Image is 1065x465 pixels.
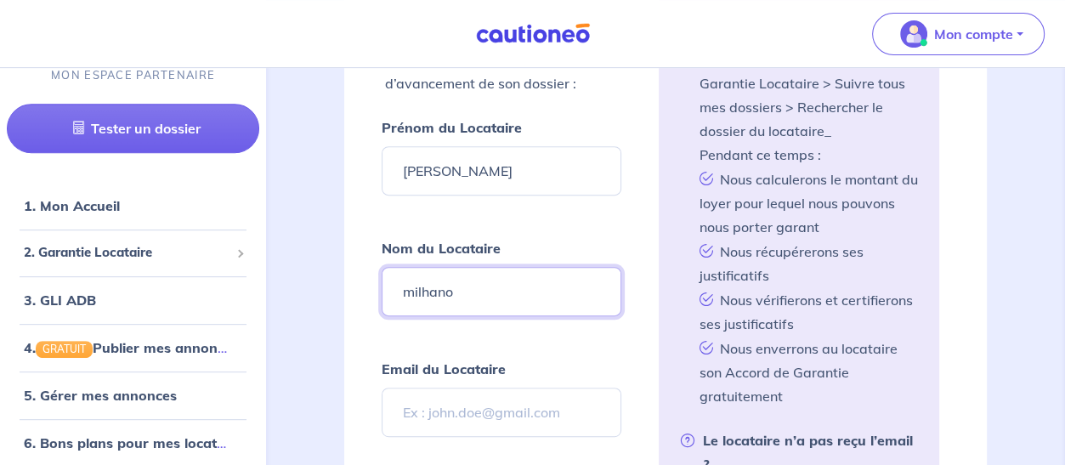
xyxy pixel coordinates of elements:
input: Ex : Durand [382,267,621,316]
li: Nous enverrons au locataire son Accord de Garantie gratuitement [693,336,919,408]
a: Tester un dossier [7,104,259,153]
li: Nous récupérerons ses justificatifs [693,239,919,287]
img: Cautioneo [469,23,597,44]
input: Ex : john.doe@gmail.com [382,388,621,437]
a: 4.GRATUITPublier mes annonces [24,338,239,355]
li: Nous vérifierons et certifierons ses justificatifs [693,287,919,336]
div: 5. Gérer mes annonces [7,378,259,412]
div: 1. Mon Accueil [7,189,259,223]
div: 3. GLI ADB [7,282,259,316]
img: illu_account_valid_menu.svg [900,20,927,48]
div: 2. Garantie Locataire [7,236,259,269]
a: 3. GLI ADB [24,291,96,308]
strong: Prénom du Locataire [382,119,522,136]
li: Nous calculerons le montant du loyer pour lequel nous pouvons nous porter garant [693,167,919,239]
strong: Nom du Locataire [382,240,501,257]
p: MON ESPACE PARTENAIRE [51,67,215,83]
strong: Email du Locataire [382,360,506,377]
a: 1. Mon Accueil [24,197,120,214]
span: 2. Garantie Locataire [24,243,229,263]
div: 4.GRATUITPublier mes annonces [7,330,259,364]
a: 5. Gérer mes annonces [24,387,177,404]
button: illu_account_valid_menu.svgMon compte [872,13,1045,55]
a: 6. Bons plans pour mes locataires [24,434,249,451]
input: Ex : John [382,146,621,196]
div: 6. Bons plans pour mes locataires [7,426,259,460]
p: Mon compte [934,24,1013,44]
